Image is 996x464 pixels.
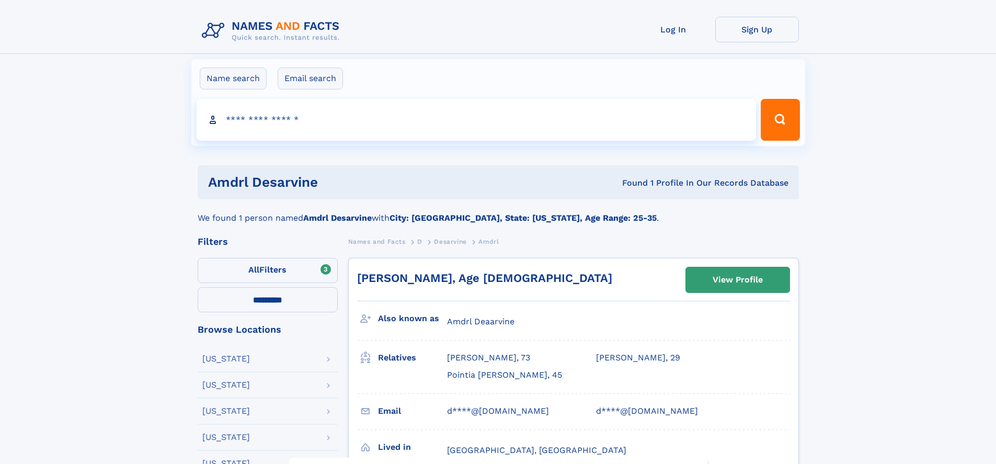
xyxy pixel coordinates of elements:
span: All [248,265,259,275]
a: D [417,235,422,248]
div: Filters [198,237,338,246]
a: Names and Facts [348,235,406,248]
a: Desarvine [434,235,466,248]
h3: Relatives [378,349,447,367]
div: [US_STATE] [202,407,250,415]
div: View Profile [713,268,763,292]
div: [US_STATE] [202,433,250,442]
span: [GEOGRAPHIC_DATA], [GEOGRAPHIC_DATA] [447,445,626,455]
div: [US_STATE] [202,381,250,389]
h3: Lived in [378,438,447,456]
input: search input [197,99,757,141]
img: Logo Names and Facts [198,17,348,45]
div: Found 1 Profile In Our Records Database [470,177,788,189]
a: Log In [632,17,715,42]
a: Sign Up [715,17,799,42]
b: Amdrl Desarvine [303,213,372,223]
span: Amdrl [478,238,499,245]
span: Amdrl Deaarvine [447,316,514,326]
div: [US_STATE] [202,355,250,363]
a: [PERSON_NAME], 73 [447,352,530,364]
a: [PERSON_NAME], 29 [596,352,680,364]
b: City: [GEOGRAPHIC_DATA], State: [US_STATE], Age Range: 25-35 [390,213,657,223]
span: Desarvine [434,238,466,245]
h3: Email [378,402,447,420]
a: Pointia [PERSON_NAME], 45 [447,369,562,381]
div: Browse Locations [198,325,338,334]
h1: Amdrl Desarvine [208,176,470,189]
label: Email search [278,67,343,89]
div: We found 1 person named with . [198,199,799,224]
label: Filters [198,258,338,283]
h3: Also known as [378,310,447,327]
a: View Profile [686,267,789,292]
button: Search Button [761,99,799,141]
a: [PERSON_NAME], Age [DEMOGRAPHIC_DATA] [357,271,612,285]
span: D [417,238,422,245]
label: Name search [200,67,267,89]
